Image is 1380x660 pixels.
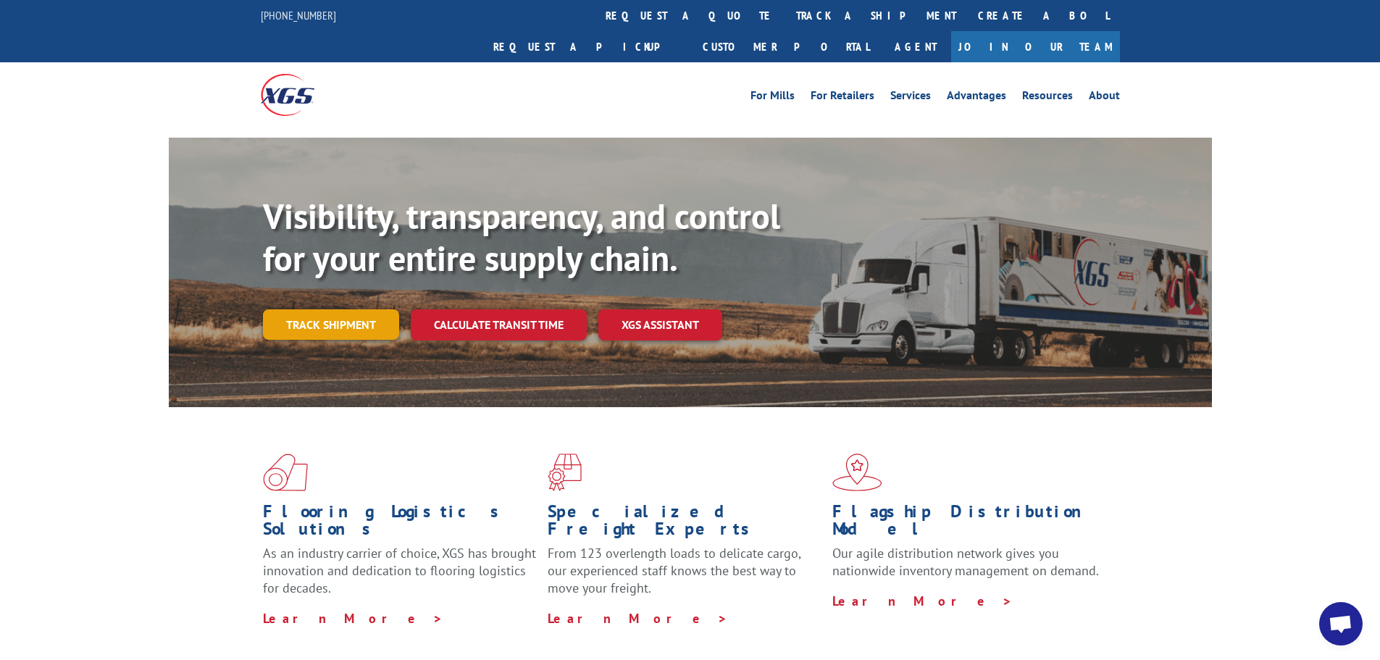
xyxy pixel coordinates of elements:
[263,193,780,280] b: Visibility, transparency, and control for your entire supply chain.
[482,31,692,62] a: Request a pickup
[1319,602,1363,646] a: Open chat
[263,309,399,340] a: Track shipment
[263,503,537,545] h1: Flooring Logistics Solutions
[890,90,931,106] a: Services
[1022,90,1073,106] a: Resources
[263,454,308,491] img: xgs-icon-total-supply-chain-intelligence-red
[951,31,1120,62] a: Join Our Team
[263,610,443,627] a: Learn More >
[947,90,1006,106] a: Advantages
[548,610,728,627] a: Learn More >
[411,309,587,341] a: Calculate transit time
[1089,90,1120,106] a: About
[832,454,882,491] img: xgs-icon-flagship-distribution-model-red
[832,503,1106,545] h1: Flagship Distribution Model
[548,503,821,545] h1: Specialized Freight Experts
[548,454,582,491] img: xgs-icon-focused-on-flooring-red
[832,593,1013,609] a: Learn More >
[261,8,336,22] a: [PHONE_NUMBER]
[598,309,722,341] a: XGS ASSISTANT
[832,545,1099,579] span: Our agile distribution network gives you nationwide inventory management on demand.
[750,90,795,106] a: For Mills
[548,545,821,609] p: From 123 overlength loads to delicate cargo, our experienced staff knows the best way to move you...
[263,545,536,596] span: As an industry carrier of choice, XGS has brought innovation and dedication to flooring logistics...
[811,90,874,106] a: For Retailers
[692,31,880,62] a: Customer Portal
[880,31,951,62] a: Agent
